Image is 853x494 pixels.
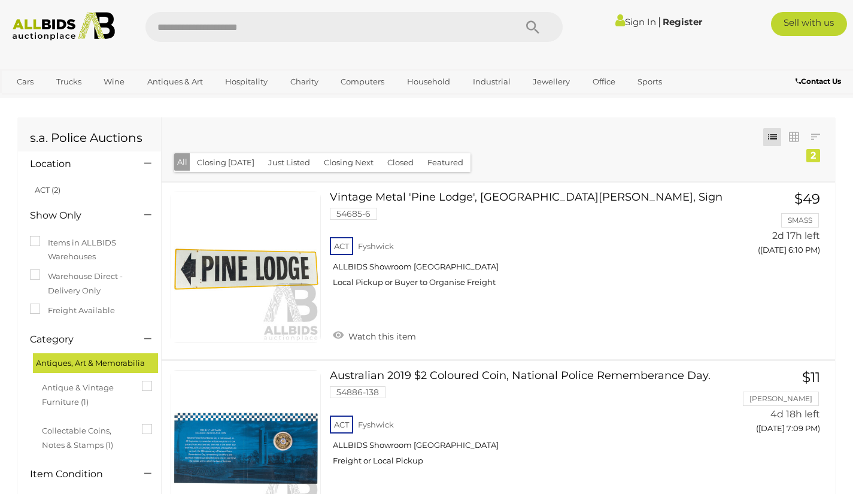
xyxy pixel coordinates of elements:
div: 2 [806,149,820,162]
label: Freight Available [30,304,115,317]
h1: s.a. Police Auctions [30,131,149,144]
button: Featured [420,153,470,172]
a: Household [399,72,458,92]
button: All [174,153,190,171]
a: $11 [PERSON_NAME] 4d 18h left ([DATE] 7:09 PM) [732,370,824,440]
a: Hospitality [217,72,275,92]
h4: Show Only [30,210,126,221]
a: Sell with us [771,12,848,36]
a: Wine [96,72,132,92]
a: ACT (2) [35,185,60,195]
a: Industrial [465,72,518,92]
span: Antique & Vintage Furniture (1) [42,378,132,409]
button: Closing [DATE] [190,153,262,172]
span: $11 [802,369,820,386]
a: Australian 2019 $2 Coloured Coin, National Police Rememberance Day. 54886-138 ACT Fyshwick ALLBID... [339,370,714,475]
span: | [658,15,661,28]
a: Office [585,72,623,92]
a: Contact Us [796,75,844,88]
a: Sports [630,72,670,92]
button: Closed [380,153,421,172]
button: Just Listed [261,153,317,172]
a: Jewellery [525,72,578,92]
b: Contact Us [796,77,841,86]
button: Search [503,12,563,42]
a: [GEOGRAPHIC_DATA] [9,92,110,111]
a: Vintage Metal 'Pine Lodge', [GEOGRAPHIC_DATA][PERSON_NAME], Sign 54685-6 ACT Fyshwick ALLBIDS Sho... [339,192,714,296]
h4: Location [30,159,126,169]
a: Computers [333,72,392,92]
label: Warehouse Direct - Delivery Only [30,269,149,298]
a: Charity [283,72,326,92]
span: Watch this item [345,331,416,342]
button: Closing Next [317,153,381,172]
h4: Item Condition [30,469,126,480]
a: $49 SMASS 2d 17h left ([DATE] 6:10 PM) [732,192,824,262]
label: Items in ALLBIDS Warehouses [30,236,149,264]
span: $49 [794,190,820,207]
a: Trucks [48,72,89,92]
a: Sign In [615,16,656,28]
a: Watch this item [330,326,419,344]
a: Antiques & Art [139,72,211,92]
img: Allbids.com.au [7,12,121,41]
h4: Category [30,334,126,345]
span: Collectable Coins, Notes & Stamps (1) [42,421,132,452]
a: Cars [9,72,41,92]
div: Antiques, Art & Memorabilia [33,353,158,373]
a: Register [663,16,702,28]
